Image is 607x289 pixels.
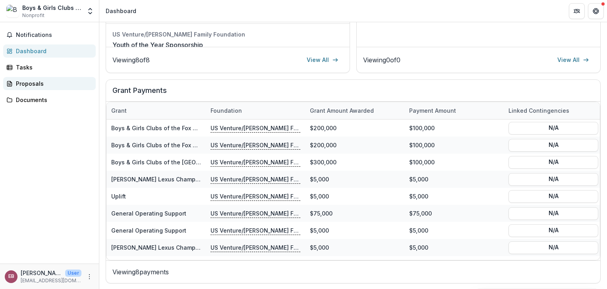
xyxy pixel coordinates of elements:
[305,154,404,171] div: $300,000
[404,154,504,171] div: $100,000
[6,5,19,17] img: Boys & Girls Clubs of the Fox Valley
[211,192,300,200] p: US Venture/[PERSON_NAME] Family Foundation
[305,102,404,119] div: Grant amount awarded
[305,205,404,222] div: $75,000
[508,224,598,237] button: N/A
[111,142,284,148] a: Boys & Girls Clubs of the Fox Valley - 2025 - Grant Application
[504,102,603,119] div: Linked Contingencies
[504,106,574,115] div: Linked Contingencies
[404,102,504,119] div: Payment Amount
[8,274,14,279] div: Emily Bowles
[211,158,300,166] p: US Venture/[PERSON_NAME] Family Foundation
[305,119,404,137] div: $200,000
[508,190,598,202] button: N/A
[404,106,461,115] div: Payment Amount
[22,12,44,19] span: Nonprofit
[211,175,300,183] p: US Venture/[PERSON_NAME] Family Foundation
[305,239,404,256] div: $5,000
[3,93,96,106] a: Documents
[508,241,598,254] button: N/A
[211,243,300,252] p: US Venture/[PERSON_NAME] Family Foundation
[363,55,400,65] p: Viewing 0 of 0
[16,63,89,71] div: Tasks
[102,5,139,17] nav: breadcrumb
[305,171,404,188] div: $5,000
[404,239,504,256] div: $5,000
[16,79,89,88] div: Proposals
[85,272,94,281] button: More
[508,156,598,168] button: N/A
[111,227,186,234] a: General Operating Support
[404,119,504,137] div: $100,000
[106,102,206,119] div: Grant
[3,29,96,41] button: Notifications
[404,137,504,154] div: $100,000
[106,106,131,115] div: Grant
[85,3,96,19] button: Open entity switcher
[106,7,136,15] div: Dashboard
[569,3,585,19] button: Partners
[111,193,126,200] a: Uplift
[111,125,284,131] a: Boys & Girls Clubs of the Fox Valley - 2025 - Grant Application
[21,269,62,277] p: [PERSON_NAME]
[16,32,93,39] span: Notifications
[211,123,300,132] p: US Venture/[PERSON_NAME] Family Foundation
[211,226,300,235] p: US Venture/[PERSON_NAME] Family Foundation
[404,188,504,205] div: $5,000
[302,54,343,66] a: View All
[206,102,305,119] div: Foundation
[508,139,598,151] button: N/A
[305,222,404,239] div: $5,000
[404,205,504,222] div: $75,000
[305,188,404,205] div: $5,000
[305,106,379,115] div: Grant amount awarded
[508,173,598,185] button: N/A
[3,61,96,74] a: Tasks
[22,4,81,12] div: Boys & Girls Clubs of the [GEOGRAPHIC_DATA]
[404,222,504,239] div: $5,000
[16,47,89,55] div: Dashboard
[206,106,247,115] div: Foundation
[404,171,504,188] div: $5,000
[588,3,604,19] button: Get Help
[3,77,96,90] a: Proposals
[112,40,203,50] a: Youth of the Year Sponsorship
[508,207,598,220] button: N/A
[112,267,594,277] p: Viewing 8 payments
[211,209,300,218] p: US Venture/[PERSON_NAME] Family Foundation
[211,141,300,149] p: US Venture/[PERSON_NAME] Family Foundation
[553,54,594,66] a: View All
[111,159,349,166] a: Boys & Girls Clubs of the [GEOGRAPHIC_DATA] - 2025 - Out of Cycle Grant Application
[112,86,594,101] h2: Grant Payments
[508,121,598,134] button: N/A
[111,176,272,183] a: [PERSON_NAME] Lexus Champions for Charity Golf Outing
[65,270,81,277] p: User
[21,277,81,284] p: [EMAIL_ADDRESS][DOMAIN_NAME]
[111,210,186,217] a: General Operating Support
[3,44,96,58] a: Dashboard
[16,96,89,104] div: Documents
[305,137,404,154] div: $200,000
[111,244,238,251] a: [PERSON_NAME] Lexus Champions for Charity
[112,55,150,65] p: Viewing 8 of 8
